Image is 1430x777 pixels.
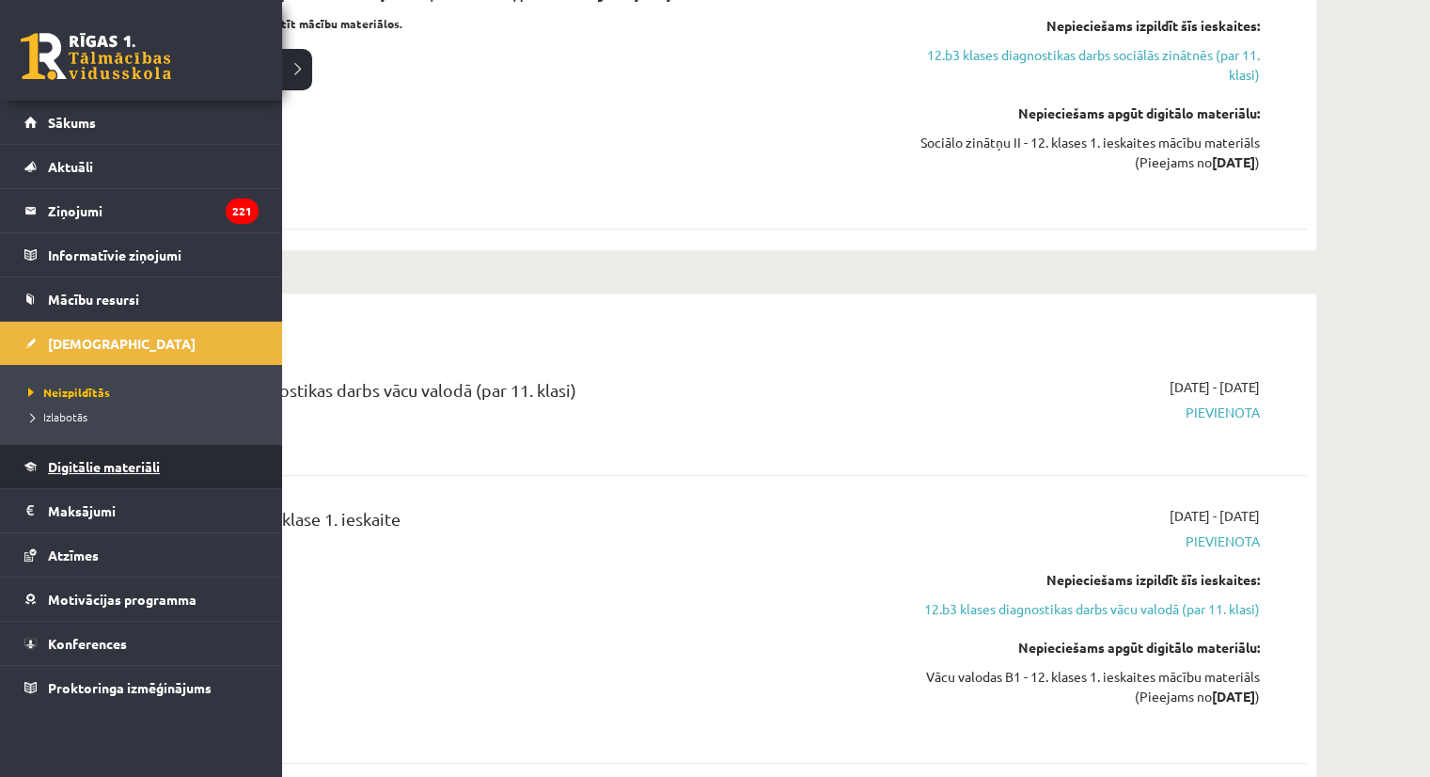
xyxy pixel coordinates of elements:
[905,531,1260,551] span: Pievienota
[24,101,259,144] a: Sākums
[48,635,127,652] span: Konferences
[1212,688,1255,705] strong: [DATE]
[48,335,196,352] span: [DEMOGRAPHIC_DATA]
[24,445,259,488] a: Digitālie materiāli
[48,189,259,232] legend: Ziņojumi
[24,322,259,365] a: [DEMOGRAPHIC_DATA]
[48,233,259,277] legend: Informatīvie ziņojumi
[905,570,1260,590] div: Nepieciešams izpildīt šīs ieskaites:
[48,547,99,563] span: Atzīmes
[1170,506,1260,526] span: [DATE] - [DATE]
[24,145,259,188] a: Aktuāli
[24,233,259,277] a: Informatīvie ziņojumi
[48,679,212,696] span: Proktoringa izmēģinājums
[905,403,1260,422] span: Pievienota
[48,489,259,532] legend: Maksājumi
[905,638,1260,658] div: Nepieciešams apgūt digitālo materiālu:
[48,591,196,608] span: Motivācijas programma
[48,291,139,308] span: Mācību resursi
[24,489,259,532] a: Maksājumi
[24,409,87,424] span: Izlabotās
[1212,153,1255,170] strong: [DATE]
[24,666,259,709] a: Proktoringa izmēģinājums
[24,622,259,665] a: Konferences
[48,458,160,475] span: Digitālie materiāli
[24,385,110,400] span: Neizpildītās
[905,16,1260,36] div: Nepieciešams izpildīt šīs ieskaites:
[226,198,259,224] i: 221
[24,408,263,425] a: Izlabotās
[24,578,259,621] a: Motivācijas programma
[905,667,1260,706] div: Vācu valodas B1 - 12. klases 1. ieskaites mācību materiāls (Pieejams no )
[905,133,1260,172] div: Sociālo zinātņu II - 12. klases 1. ieskaites mācību materiāls (Pieejams no )
[141,506,877,541] div: Vācu valoda 12.b3 klase 1. ieskaite
[905,599,1260,619] a: 12.b3 klases diagnostikas darbs vācu valodā (par 11. klasi)
[905,103,1260,123] div: Nepieciešams apgūt digitālo materiālu:
[141,377,877,412] div: 12.b3 klases diagnostikas darbs vācu valodā (par 11. klasi)
[905,45,1260,85] a: 12.b3 klases diagnostikas darbs sociālās zinātnēs (par 11. klasi)
[24,533,259,577] a: Atzīmes
[24,277,259,321] a: Mācību resursi
[24,384,263,401] a: Neizpildītās
[24,189,259,232] a: Ziņojumi221
[21,33,171,80] a: Rīgas 1. Tālmācības vidusskola
[1170,377,1260,397] span: [DATE] - [DATE]
[48,114,96,131] span: Sākums
[48,158,93,175] span: Aktuāli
